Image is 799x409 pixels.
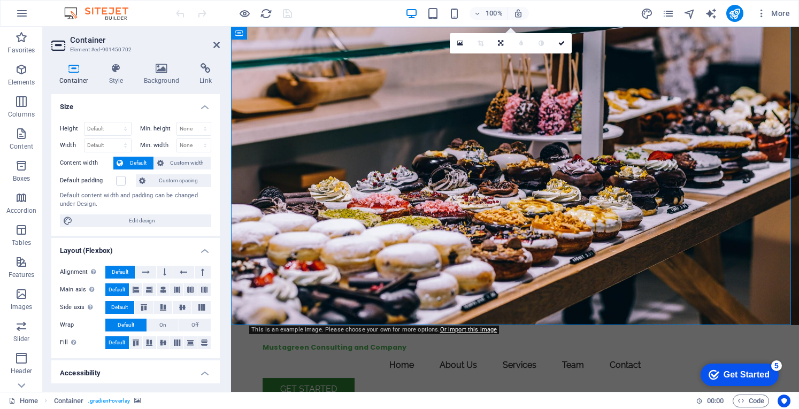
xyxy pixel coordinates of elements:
span: Custom spacing [149,174,208,187]
div: This is an example image. Please choose your own for more options. [249,326,499,334]
div: Default content width and padding can be changed under Design. [60,191,211,209]
span: Off [191,319,198,331]
button: Custom width [154,157,211,169]
h4: Link [191,63,220,86]
h4: Size [51,94,220,113]
label: Width [60,142,84,148]
label: Height [60,126,84,132]
p: Slider [13,335,30,343]
img: Editor Logo [62,7,142,20]
span: : [715,397,716,405]
a: Click to cancel selection. Double-click to open Pages [9,395,38,407]
p: Columns [8,110,35,119]
span: Code [737,395,764,407]
p: Favorites [7,46,35,55]
p: Boxes [13,174,30,183]
span: Default [118,319,134,331]
button: Default [105,266,135,279]
label: Min. height [140,126,176,132]
button: Default [105,319,147,331]
button: Default [113,157,153,169]
span: On [159,319,166,331]
a: Change orientation [490,33,511,53]
i: Design (Ctrl+Alt+Y) [641,7,653,20]
a: Greyscale [531,33,551,53]
button: reload [259,7,272,20]
i: On resize automatically adjust zoom level to fit chosen device. [513,9,523,18]
h4: Background [136,63,192,86]
i: AI Writer [705,7,717,20]
span: Click to select. Double-click to edit [54,395,84,407]
i: Publish [728,7,741,20]
button: Default [105,301,134,314]
button: Code [733,395,769,407]
button: More [752,5,794,22]
button: design [641,7,654,20]
a: Or import this image [440,326,497,333]
label: Main axis [60,283,105,296]
div: Get Started [32,12,78,21]
p: Features [9,271,34,279]
h2: Container [70,35,220,45]
span: Default [112,266,128,279]
button: Default [105,336,129,349]
span: . gradient-overlay [88,395,130,407]
span: Default [111,301,128,314]
a: Confirm ( Ctrl ⏎ ) [551,33,572,53]
div: Get Started 5 items remaining, 0% complete [9,5,87,28]
span: 00 00 [707,395,724,407]
label: Alignment [60,266,105,279]
i: Pages (Ctrl+Alt+S) [662,7,674,20]
i: This element contains a background [134,398,141,404]
span: Custom width [167,157,208,169]
a: Crop mode [470,33,490,53]
label: Min. width [140,142,176,148]
button: navigator [683,7,696,20]
span: Default [109,336,125,349]
button: Off [179,319,211,331]
h6: 100% [486,7,503,20]
p: Header [11,367,32,375]
h4: Container [51,63,101,86]
button: text_generator [705,7,718,20]
button: Custom spacing [136,174,211,187]
span: Default [109,283,125,296]
button: Usercentrics [778,395,790,407]
h6: Session time [696,395,724,407]
label: Side axis [60,301,105,314]
span: Default [126,157,150,169]
button: 100% [470,7,508,20]
button: Click here to leave preview mode and continue editing [238,7,251,20]
h4: Accessibility [51,360,220,380]
span: Edit design [76,214,208,227]
button: On [147,319,179,331]
label: Wrap [60,319,105,331]
p: Content [10,142,33,151]
p: Accordion [6,206,36,215]
button: pages [662,7,675,20]
label: Content width [60,157,113,169]
button: publish [726,5,743,22]
button: Default [105,283,129,296]
p: Tables [12,238,31,247]
i: Reload page [260,7,272,20]
button: Edit design [60,214,211,227]
a: Select files from the file manager, stock photos, or upload file(s) [450,33,470,53]
p: Elements [8,78,35,87]
h4: Style [101,63,136,86]
p: Images [11,303,33,311]
label: Fill [60,336,105,349]
i: Navigator [683,7,696,20]
h3: Element #ed-901450702 [70,45,198,55]
div: 5 [79,2,90,13]
a: Blur [511,33,531,53]
span: More [756,8,790,19]
label: Default padding [60,174,116,187]
nav: breadcrumb [54,395,141,407]
h4: Layout (Flexbox) [51,238,220,257]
